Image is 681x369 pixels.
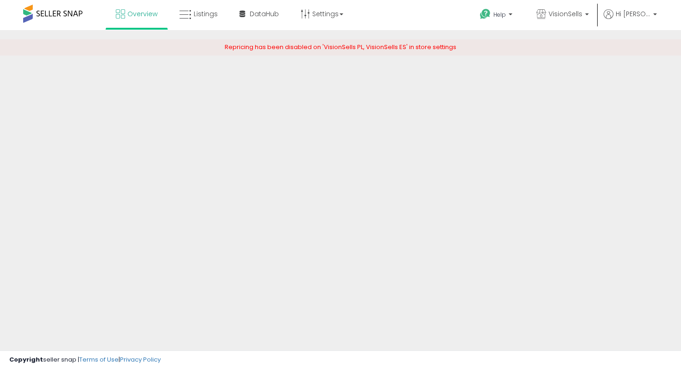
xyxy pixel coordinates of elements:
[79,355,119,364] a: Terms of Use
[120,355,161,364] a: Privacy Policy
[479,8,491,20] i: Get Help
[225,43,456,51] span: Repricing has been disabled on 'VisionSells PL, VisionSells ES' in store settings
[250,9,279,19] span: DataHub
[493,11,506,19] span: Help
[549,9,582,19] span: VisionSells
[616,9,650,19] span: Hi [PERSON_NAME]
[127,9,158,19] span: Overview
[9,355,43,364] strong: Copyright
[473,1,522,30] a: Help
[194,9,218,19] span: Listings
[604,9,657,30] a: Hi [PERSON_NAME]
[9,356,161,364] div: seller snap | |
